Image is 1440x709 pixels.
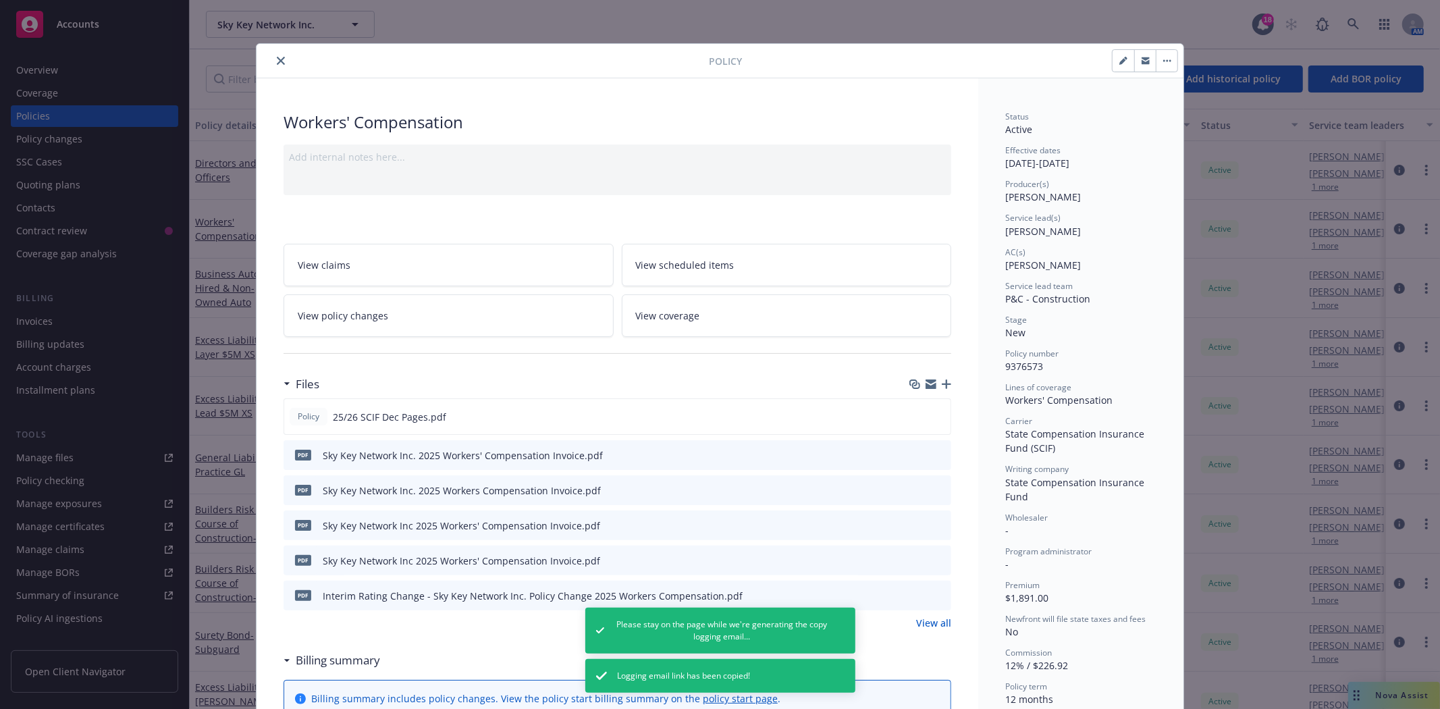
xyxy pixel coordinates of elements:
[1005,145,1061,156] span: Effective dates
[1005,212,1061,224] span: Service lead(s)
[295,555,311,565] span: pdf
[934,448,946,463] button: preview file
[323,519,600,533] div: Sky Key Network Inc 2025 Workers' Compensation Invoice.pdf
[912,589,923,603] button: download file
[1005,647,1052,658] span: Commission
[1005,693,1053,706] span: 12 months
[703,692,778,705] a: policy start page
[1005,123,1032,136] span: Active
[933,410,945,424] button: preview file
[934,554,946,568] button: preview file
[284,244,614,286] a: View claims
[284,375,319,393] div: Files
[934,589,946,603] button: preview file
[912,448,923,463] button: download file
[1005,579,1040,591] span: Premium
[1005,625,1018,638] span: No
[323,589,743,603] div: Interim Rating Change - Sky Key Network Inc. Policy Change 2025 Workers Compensation.pdf
[934,519,946,533] button: preview file
[295,520,311,530] span: pdf
[1005,524,1009,537] span: -
[1005,415,1032,427] span: Carrier
[333,410,446,424] span: 25/26 SCIF Dec Pages.pdf
[1005,546,1092,557] span: Program administrator
[1005,178,1049,190] span: Producer(s)
[1005,292,1090,305] span: P&C - Construction
[622,294,952,337] a: View coverage
[311,691,780,706] div: Billing summary includes policy changes. View the policy start billing summary on the .
[273,53,289,69] button: close
[1005,512,1048,523] span: Wholesaler
[295,411,322,423] span: Policy
[323,554,600,568] div: Sky Key Network Inc 2025 Workers' Compensation Invoice.pdf
[1005,190,1081,203] span: [PERSON_NAME]
[636,258,735,272] span: View scheduled items
[323,448,603,463] div: Sky Key Network Inc. 2025 Workers' Compensation Invoice.pdf
[1005,326,1025,339] span: New
[1005,145,1156,170] div: [DATE] - [DATE]
[1005,393,1156,407] div: Workers' Compensation
[912,483,923,498] button: download file
[298,309,388,323] span: View policy changes
[1005,427,1147,454] span: State Compensation Insurance Fund (SCIF)
[615,619,828,643] span: Please stay on the page while we're generating the copy logging email...
[934,483,946,498] button: preview file
[1005,476,1147,503] span: State Compensation Insurance Fund
[1005,225,1081,238] span: [PERSON_NAME]
[1005,280,1073,292] span: Service lead team
[296,375,319,393] h3: Files
[622,244,952,286] a: View scheduled items
[1005,259,1081,271] span: [PERSON_NAME]
[1005,659,1068,672] span: 12% / $226.92
[1005,592,1048,604] span: $1,891.00
[1005,681,1047,692] span: Policy term
[1005,314,1027,325] span: Stage
[323,483,601,498] div: Sky Key Network Inc. 2025 Workers Compensation Invoice.pdf
[284,652,380,669] div: Billing summary
[295,590,311,600] span: pdf
[911,410,922,424] button: download file
[1005,246,1025,258] span: AC(s)
[1005,360,1043,373] span: 9376573
[618,670,751,682] span: Logging email link has been copied!
[1005,111,1029,122] span: Status
[296,652,380,669] h3: Billing summary
[298,258,350,272] span: View claims
[636,309,700,323] span: View coverage
[1005,382,1071,393] span: Lines of coverage
[912,519,923,533] button: download file
[709,54,742,68] span: Policy
[284,294,614,337] a: View policy changes
[284,111,951,134] div: Workers' Compensation
[1005,613,1146,625] span: Newfront will file state taxes and fees
[1005,463,1069,475] span: Writing company
[295,485,311,495] span: pdf
[916,616,951,630] a: View all
[289,150,946,164] div: Add internal notes here...
[1005,558,1009,571] span: -
[912,554,923,568] button: download file
[1005,348,1059,359] span: Policy number
[295,450,311,460] span: pdf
